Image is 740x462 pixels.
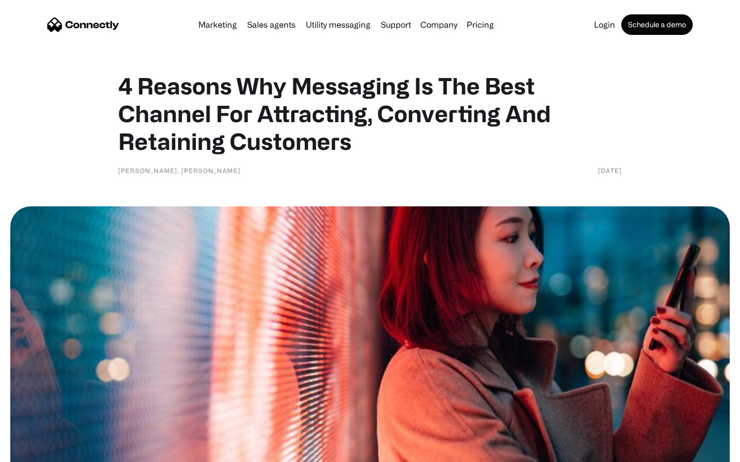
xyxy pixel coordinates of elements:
div: [PERSON_NAME], [PERSON_NAME] [118,165,240,176]
div: [DATE] [598,165,622,176]
a: Pricing [462,21,498,29]
a: Sales agents [243,21,300,29]
h1: 4 Reasons Why Messaging Is The Best Channel For Attracting, Converting And Retaining Customers [118,72,622,155]
aside: Language selected: English [10,444,62,458]
a: Utility messaging [302,21,375,29]
div: Company [420,17,457,32]
a: Schedule a demo [621,14,693,35]
a: Marketing [194,21,241,29]
a: Support [377,21,415,29]
a: Login [590,21,619,29]
ul: Language list [21,444,62,458]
